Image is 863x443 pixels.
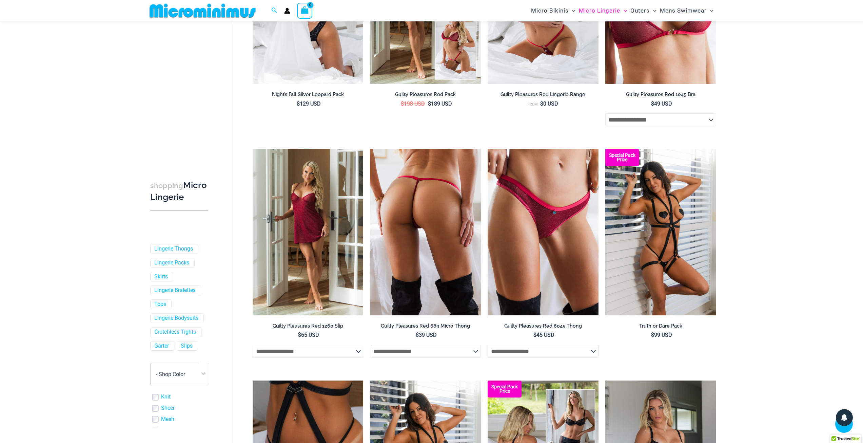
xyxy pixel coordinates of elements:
[370,149,481,315] a: Guilty Pleasures Red 689 Micro 01Guilty Pleasures Red 689 Micro 02Guilty Pleasures Red 689 Micro 02
[569,2,575,19] span: Menu Toggle
[579,2,620,19] span: Micro Lingerie
[154,245,193,253] a: Lingerie Thongs
[150,180,208,203] h3: Micro Lingerie
[528,102,538,107] span: From:
[629,2,658,19] a: OutersMenu ToggleMenu Toggle
[161,427,186,434] a: Fine Mesh
[620,2,627,19] span: Menu Toggle
[488,385,522,393] b: Special Pack Price
[271,6,277,15] a: Search icon link
[651,332,654,338] span: $
[529,2,577,19] a: Micro BikinisMenu ToggleMenu Toggle
[651,100,654,107] span: $
[650,2,656,19] span: Menu Toggle
[253,323,364,329] h2: Guilty Pleasures Red 1260 Slip
[416,332,419,338] span: $
[370,323,481,329] h2: Guilty Pleasures Red 689 Micro Thong
[531,2,569,19] span: Micro Bikinis
[488,149,599,315] a: Guilty Pleasures Red 6045 Thong 01Guilty Pleasures Red 6045 Thong 02Guilty Pleasures Red 6045 Tho...
[298,332,319,338] bdi: 65 USD
[401,100,404,107] span: $
[154,301,166,308] a: Tops
[540,100,558,107] bdi: 0 USD
[488,91,599,98] h2: Guilty Pleasures Red Lingerie Range
[605,323,716,329] h2: Truth or Dare Pack
[416,332,437,338] bdi: 39 USD
[284,8,290,14] a: Account icon link
[605,149,716,315] img: Truth or Dare Black 1905 Bodysuit 611 Micro 07
[488,149,599,315] img: Guilty Pleasures Red 6045 Thong 01
[488,323,599,332] a: Guilty Pleasures Red 6045 Thong
[605,91,716,98] h2: Guilty Pleasures Red 1045 Bra
[253,91,364,100] a: Night’s Fall Silver Leopard Pack
[161,405,175,412] a: Sheer
[151,364,208,385] span: - Shop Color
[253,91,364,98] h2: Night’s Fall Silver Leopard Pack
[161,394,171,401] a: Knit
[605,149,716,315] a: Truth or Dare Black 1905 Bodysuit 611 Micro 07 Truth or Dare Black 1905 Bodysuit 611 Micro 06Trut...
[488,91,599,100] a: Guilty Pleasures Red Lingerie Range
[147,3,258,18] img: MM SHOP LOGO FLAT
[707,2,713,19] span: Menu Toggle
[156,371,185,377] span: - Shop Color
[253,323,364,332] a: Guilty Pleasures Red 1260 Slip
[297,100,300,107] span: $
[651,100,672,107] bdi: 49 USD
[154,287,196,294] a: Lingerie Bralettes
[660,2,707,19] span: Mens Swimwear
[488,323,599,329] h2: Guilty Pleasures Red 6045 Thong
[150,363,208,386] span: - Shop Color
[154,315,198,322] a: Lingerie Bodysuits
[605,153,639,162] b: Special Pack Price
[401,100,425,107] bdi: 198 USD
[154,273,168,280] a: Skirts
[428,100,431,107] span: $
[540,100,543,107] span: $
[154,259,189,266] a: Lingerie Packs
[651,332,672,338] bdi: 99 USD
[253,149,364,315] a: Guilty Pleasures Red 1260 Slip 01Guilty Pleasures Red 1260 Slip 02Guilty Pleasures Red 1260 Slip 02
[297,100,321,107] bdi: 129 USD
[528,1,717,20] nav: Site Navigation
[161,416,174,423] a: Mesh
[533,332,536,338] span: $
[533,332,554,338] bdi: 45 USD
[154,343,169,350] a: Garter
[658,2,715,19] a: Mens SwimwearMenu ToggleMenu Toggle
[605,91,716,100] a: Guilty Pleasures Red 1045 Bra
[150,23,211,159] iframe: TrustedSite Certified
[297,3,313,18] a: View Shopping Cart, empty
[577,2,629,19] a: Micro LingerieMenu ToggleMenu Toggle
[370,149,481,315] img: Guilty Pleasures Red 689 Micro 02
[630,2,650,19] span: Outers
[370,323,481,332] a: Guilty Pleasures Red 689 Micro Thong
[253,149,364,315] img: Guilty Pleasures Red 1260 Slip 01
[181,343,193,350] a: Slips
[370,91,481,100] a: Guilty Pleasures Red Pack
[298,332,301,338] span: $
[154,329,196,336] a: Crotchless Tights
[370,91,481,98] h2: Guilty Pleasures Red Pack
[428,100,452,107] bdi: 189 USD
[150,181,183,190] span: shopping
[605,323,716,332] a: Truth or Dare Pack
